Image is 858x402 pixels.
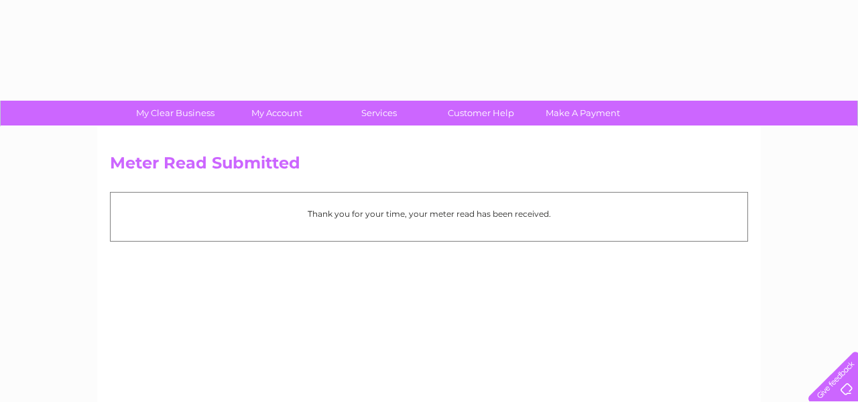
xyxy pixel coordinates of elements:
[120,101,231,125] a: My Clear Business
[324,101,434,125] a: Services
[110,154,748,179] h2: Meter Read Submitted
[117,207,741,220] p: Thank you for your time, your meter read has been received.
[528,101,638,125] a: Make A Payment
[426,101,536,125] a: Customer Help
[222,101,332,125] a: My Account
